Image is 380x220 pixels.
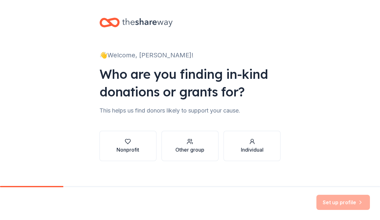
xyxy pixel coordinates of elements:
[224,131,281,161] button: Individual
[99,65,281,101] div: Who are you finding in-kind donations or grants for?
[99,106,281,116] div: This helps us find donors likely to support your cause.
[175,146,204,153] div: Other group
[116,146,139,153] div: Nonprofit
[99,131,156,161] button: Nonprofit
[99,50,281,60] div: 👋 Welcome, [PERSON_NAME]!
[162,131,218,161] button: Other group
[241,146,264,153] div: Individual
